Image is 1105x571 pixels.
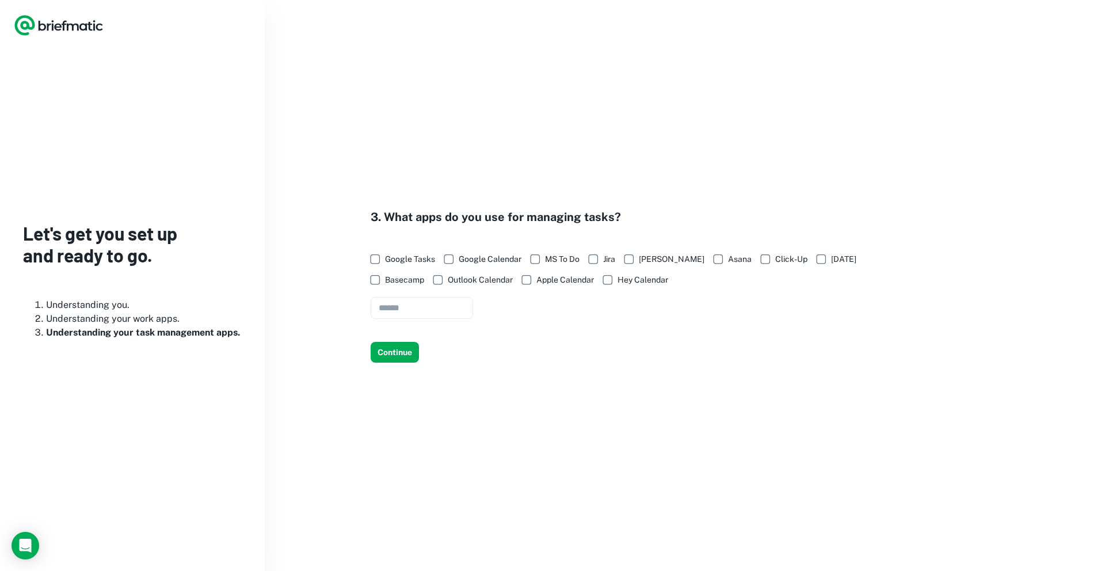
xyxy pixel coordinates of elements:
[46,327,240,338] b: Understanding your task management apps.
[459,253,521,265] span: Google Calendar
[385,273,424,286] span: Basecamp
[385,253,435,265] span: Google Tasks
[46,298,242,312] li: Understanding you.
[831,253,856,265] span: [DATE]
[371,208,868,226] h4: 3. What apps do you use for managing tasks?
[23,222,242,267] h3: Let's get you set up and ready to go.
[618,273,668,286] span: Hey Calendar
[775,253,807,265] span: Click-Up
[603,253,615,265] span: Jira
[12,532,39,559] div: Open Intercom Messenger
[448,273,513,286] span: Outlook Calendar
[14,14,104,37] a: Logo
[371,342,419,363] button: Continue
[46,312,242,326] li: Understanding your work apps.
[545,253,580,265] span: MS To Do
[639,253,704,265] span: [PERSON_NAME]
[728,253,752,265] span: Asana
[536,273,594,286] span: Apple Calendar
